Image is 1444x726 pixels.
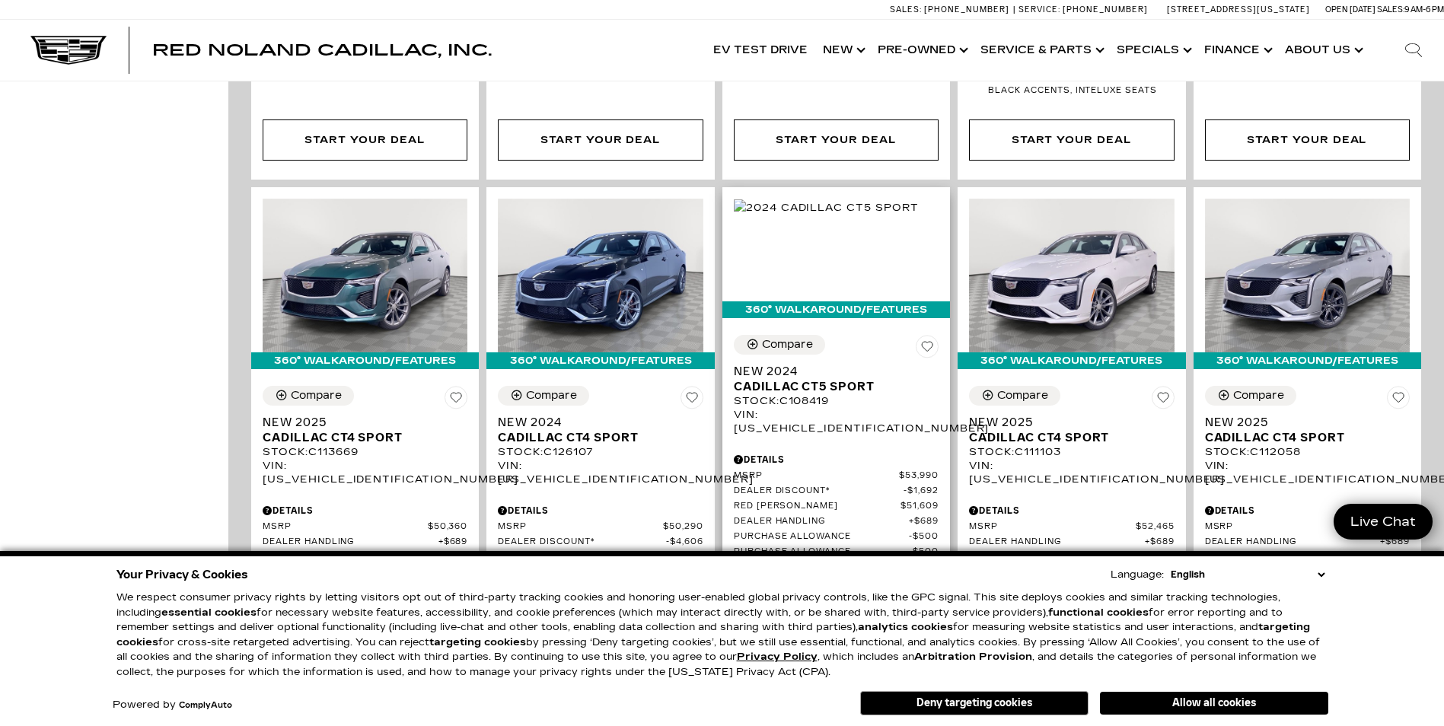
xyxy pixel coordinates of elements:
span: Dealer Handling [734,516,910,527]
span: $53,990 [899,470,939,482]
div: Compare [526,389,577,403]
span: $50,360 [428,521,468,533]
a: Purchase Allowance $500 [734,531,939,543]
span: $500 [909,531,939,543]
span: 9 AM-6 PM [1404,5,1444,14]
span: MSRP [1205,521,1372,533]
span: Dealer Handling [263,537,438,548]
button: Save Vehicle [916,335,939,364]
a: New 2024Cadillac CT4 Sport [498,415,703,445]
button: Save Vehicle [681,386,703,415]
span: New 2025 [1205,415,1398,430]
div: VIN: [US_VEHICLE_IDENTIFICATION_NUMBER] [969,459,1174,486]
div: Stock : C111103 [969,445,1174,459]
span: MSRP [263,521,428,533]
button: Compare Vehicle [263,386,354,406]
div: Compare [291,389,342,403]
a: New 2025Cadillac CT4 Sport [263,415,467,445]
strong: Arbitration Provision [914,651,1032,663]
div: Pricing Details - New 2025 Cadillac CT4 Sport [1205,504,1410,517]
img: 2024 Cadillac CT4 Sport [498,199,703,352]
span: $689 [1145,537,1175,548]
div: Start Your Deal [263,119,467,161]
span: $689 [909,516,939,527]
strong: targeting cookies [429,636,526,648]
button: Save Vehicle [1152,386,1175,415]
div: Start Your Deal [734,119,939,161]
a: Red [PERSON_NAME] $51,609 [734,501,939,512]
a: Sales: [PHONE_NUMBER] [890,5,1013,14]
span: [PHONE_NUMBER] [1063,5,1148,14]
span: New 2025 [969,415,1162,430]
a: About Us [1277,20,1368,81]
div: Stock : C112058 [1205,445,1410,459]
div: Start Your Deal [1012,132,1132,148]
a: MSRP $52,465 [1205,521,1410,533]
img: Cadillac Dark Logo with Cadillac White Text [30,36,107,65]
span: New 2024 [498,415,691,430]
a: Red Noland Cadillac, Inc. [152,43,492,58]
span: $50,290 [663,521,703,533]
a: Specials [1109,20,1197,81]
span: Live Chat [1343,513,1423,530]
a: Purchase Allowance $500 [734,546,939,558]
a: New 2025Cadillac CT4 Sport [1205,415,1410,445]
a: Pre-Owned [870,20,973,81]
a: EV Test Drive [706,20,815,81]
button: Compare Vehicle [734,335,825,355]
span: Sales: [1377,5,1404,14]
img: 2024 Cadillac CT5 Sport [734,199,919,216]
div: Start Your Deal [969,119,1174,161]
a: Dealer Handling $689 [734,516,939,527]
div: Start Your Deal [540,132,661,148]
a: MSRP $52,465 [969,521,1174,533]
button: Allow all cookies [1100,692,1328,715]
a: Service & Parts [973,20,1109,81]
span: Red Noland Cadillac, Inc. [152,41,492,59]
div: Stock : C126107 [498,445,703,459]
span: Cadillac CT4 Sport [969,430,1162,445]
a: Live Chat [1334,504,1433,540]
img: 2025 Cadillac CT4 Sport [263,199,467,352]
a: New 2025Cadillac CT4 Sport [969,415,1174,445]
span: New 2025 [263,415,456,430]
div: Start Your Deal [1247,132,1367,148]
a: MSRP $50,360 [263,521,467,533]
span: $52,465 [1136,521,1175,533]
a: ComplyAuto [179,701,232,710]
a: MSRP $53,990 [734,470,939,482]
span: Cadillac CT4 Sport [1205,430,1398,445]
span: Cadillac CT4 Sport [263,430,456,445]
span: Dealer Handling [969,537,1145,548]
a: New [815,20,870,81]
strong: analytics cookies [858,621,953,633]
span: Dealer Handling [1205,537,1381,548]
span: $51,609 [901,501,939,512]
a: Dealer Handling $689 [969,537,1174,548]
div: Language: [1111,570,1164,580]
img: 2025 Cadillac CT4 Sport [969,199,1174,352]
a: Dealer Discount* $1,692 [734,486,939,497]
span: MSRP [498,521,663,533]
div: Start Your Deal [498,119,703,161]
span: New 2024 [734,364,927,379]
span: $689 [1380,537,1410,548]
img: 2025 Cadillac CT4 Sport [1205,199,1410,352]
select: Language Select [1167,567,1328,582]
span: [PHONE_NUMBER] [924,5,1009,14]
span: Service: [1018,5,1060,14]
div: Start Your Deal [304,132,425,148]
div: 360° WalkAround/Features [958,352,1185,369]
div: 360° WalkAround/Features [722,301,950,318]
a: [STREET_ADDRESS][US_STATE] [1167,5,1310,14]
button: Deny targeting cookies [860,691,1089,715]
span: Purchase Allowance [734,546,910,558]
button: Compare Vehicle [498,386,589,406]
u: Privacy Policy [737,651,818,663]
button: Save Vehicle [1387,386,1410,415]
div: 360° WalkAround/Features [251,352,479,369]
span: Cadillac CT4 Sport [498,430,691,445]
button: Compare Vehicle [969,386,1060,406]
div: Pricing Details - New 2025 Cadillac CT4 Sport [263,504,467,517]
